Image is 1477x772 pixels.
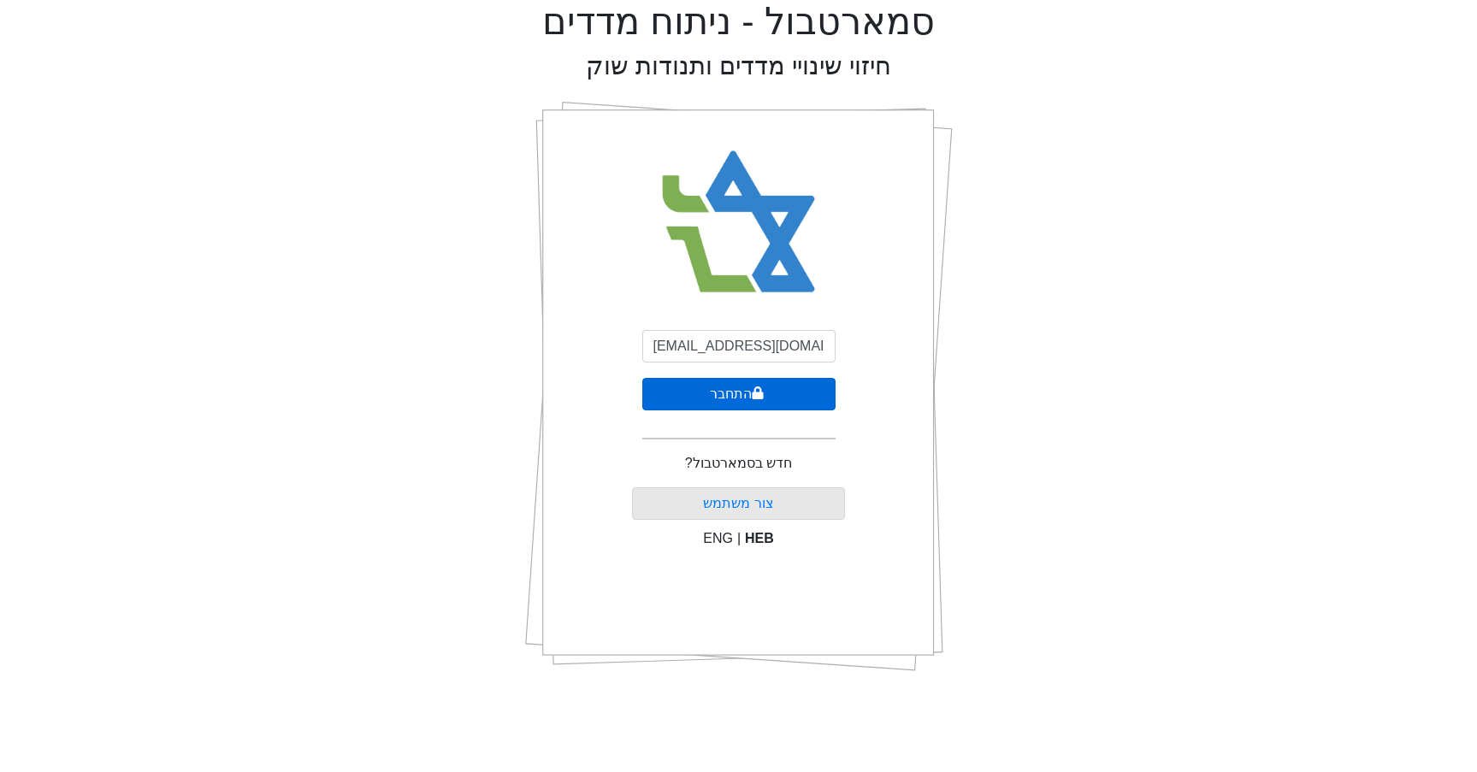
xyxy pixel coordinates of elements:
[632,487,845,520] button: צור משתמש
[646,128,831,316] img: Smart Bull
[703,496,773,510] a: צור משתמש
[737,531,741,545] span: |
[642,330,836,362] input: אימייל
[685,453,792,474] p: חדש בסמארטבול?
[586,51,891,81] h2: חיזוי שינויי מדדים ותנודות שוק
[745,531,774,545] span: HEB
[642,378,836,410] button: התחבר
[703,531,733,545] span: ENG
